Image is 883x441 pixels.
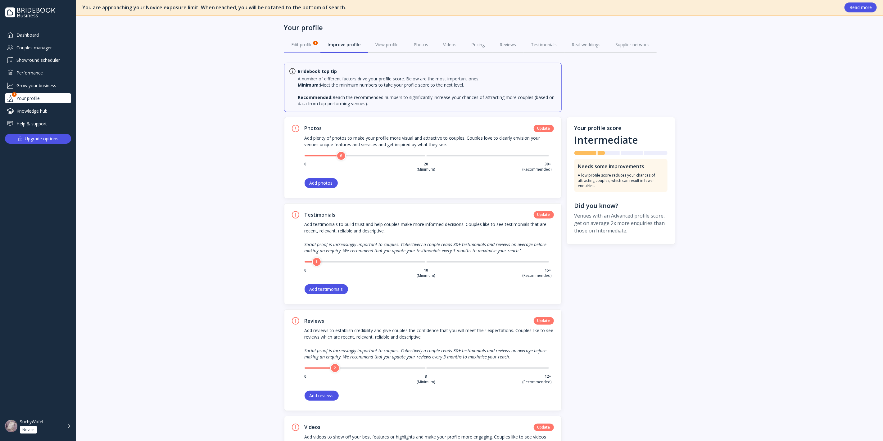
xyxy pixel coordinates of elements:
a: Pricing [464,37,492,53]
div: Pricing [472,42,485,48]
div: Venues with an Advanced profile score, get on average 2x more enquiries than those on Intermediate. [574,212,668,234]
div: Supplier network [616,42,649,48]
div: SuchyWafel [20,419,43,425]
div: 6 [337,151,346,160]
div: 1 [312,257,321,267]
div: Update [534,211,554,218]
img: dpr=2,fit=cover,g=face,w=48,h=48 [5,420,17,432]
strong: Minimum: [298,82,320,88]
div: ! [292,125,299,132]
div: 1 [12,92,17,97]
button: Read more [845,2,877,12]
div: 0 [305,374,307,379]
div: ! [292,424,299,431]
div: Your profile score [574,125,668,134]
div: 30+ [523,161,552,167]
div: Add plenty of photos to make your profile more visual and attractive to couples. Couples love to ... [305,135,554,155]
a: Your profile1 [5,93,71,103]
div: Add photos [310,181,333,186]
button: Upgrade options [5,134,71,144]
a: Improve profile [320,37,368,53]
div: Photos [305,125,322,131]
div: Photos [414,42,428,48]
a: Videos [436,37,464,53]
div: Bridebook top tip [298,68,337,74]
a: Showround scheduler [5,55,71,65]
div: (Minimum) [417,167,435,172]
a: Help & support [5,119,71,129]
div: Novice [22,427,34,432]
a: View profile [368,37,406,53]
div: A number of different factors drive your profile score. Below are the most important ones. [298,76,556,107]
div: Your profile [5,93,71,103]
div: You are approaching your Novice exposure limit. When reached, you will be rotated to the bottom o... [82,4,838,11]
div: Did you know? [574,202,668,212]
div: Update [534,125,554,132]
div: 8 [425,372,427,379]
a: Photos [406,37,436,53]
a: Testimonials [524,37,564,53]
div: Intermediate [574,134,668,151]
div: Reviews [500,42,516,48]
div: Social proof is increasingly important to couples. Collectively a couple reads 30+ testimonials a... [305,348,554,360]
a: Reviews [492,37,524,53]
iframe: Chat Widget [852,411,883,441]
div: (Recommended) [523,273,552,278]
div: A low profile score reduces your chances of attracting couples, which can result in fewer enquiries. [578,173,664,188]
div: Testimonials [531,42,557,48]
a: Supplier network [608,37,657,53]
a: Performance [5,68,71,78]
div: ! [292,317,299,325]
div: 10 [424,266,428,273]
div: (Minimum) [417,273,435,278]
div: Add reviews [310,393,334,398]
div: Read more [849,5,872,10]
div: Testimonials [305,212,336,218]
div: Edit profile [292,42,313,48]
div: Your profile [284,23,323,32]
a: Couples manager [5,43,71,53]
div: 0 [305,161,307,167]
div: ! [292,211,299,218]
div: Add testimonials [310,287,343,292]
div: 0 [305,268,307,273]
div: Update [534,317,554,325]
div: (Minimum) [417,379,435,385]
div: Add reviews to establish credibility and give couples the confidence that you will meet their exp... [305,327,554,348]
strong: Recommended: [298,94,333,100]
a: Grow your business [5,80,71,91]
div: Reviews [305,318,324,324]
div: Improve profile [328,42,361,48]
button: Add photos [305,178,338,188]
div: 15+ [523,268,552,273]
a: Knowledge hub [5,106,71,116]
div: Real weddings [572,42,601,48]
div: Videos [305,424,321,430]
span: Meet the minimum numbers to take your profile score to the next level. Reach the recommended numb... [298,82,556,107]
div: View profile [376,42,399,48]
div: Needs some improvements [578,163,664,170]
div: Videos [443,42,457,48]
div: Add testimonials to build trust and help couples make more informed decisions. Couples like to se... [305,221,554,241]
div: (Recommended) [523,167,552,172]
a: Real weddings [564,37,608,53]
button: Add testimonials [305,284,348,294]
div: Upgrade options [25,134,59,143]
div: (Recommended) [523,379,552,385]
div: 1 [313,41,318,45]
div: Social proof is increasingly important to couples. Collectively a couple reads 30+ testimonials a... [305,241,554,254]
div: 20 [424,160,428,167]
button: Add reviews [305,391,339,401]
div: 2 [330,363,340,373]
a: Dashboard [5,30,71,40]
div: Update [534,424,554,431]
a: Edit profile1 [284,37,320,53]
